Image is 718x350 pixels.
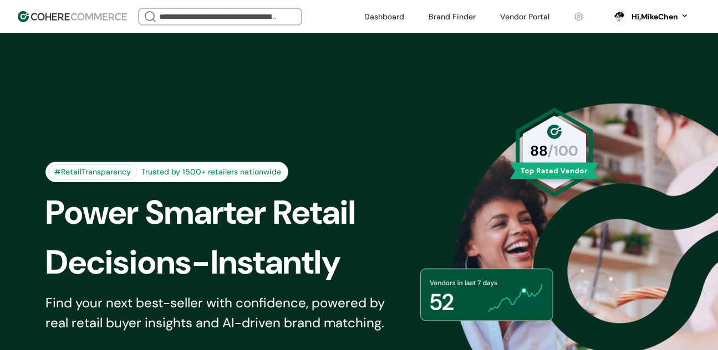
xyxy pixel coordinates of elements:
[632,11,689,23] button: Hi,MikeChen
[45,188,418,238] div: Power Smarter Retail
[18,11,127,22] img: Cohere Logo
[610,8,627,25] svg: 0 percent
[48,164,137,179] div: #RetailTransparency
[632,11,678,23] div: Hi, MikeChen
[45,238,418,287] div: Decisions-Instantly
[45,293,399,333] div: Find your next best-seller with confidence, powered by real retail buyer insights and AI-driven b...
[137,166,286,178] div: Trusted by 1500+ retailers nationwide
